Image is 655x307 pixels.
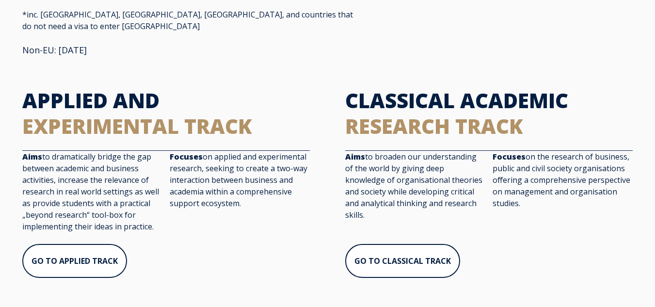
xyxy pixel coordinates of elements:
h2: APPLIED AND [22,88,310,139]
span: on the research of business, public and civil society organisations offering a comprehensive pers... [493,151,630,209]
strong: Aims [22,151,42,162]
strong: Focuses [170,151,203,162]
span: RESEARCH TRACK [345,112,523,140]
span: *inc. [GEOGRAPHIC_DATA], [GEOGRAPHIC_DATA], [GEOGRAPHIC_DATA], and countries that do not need a v... [22,9,353,32]
span: to broaden our understanding of the world by giving deep knowledge of organisational theories and... [345,151,482,220]
span: Non-EU: [DATE] [22,44,87,56]
h2: CLASSICAL ACADEMIC [345,88,633,139]
span: on applied and experimental research, seeking to create a two-way interaction between business an... [170,151,307,209]
a: GO TO CLASSICAL TRACK [345,244,460,278]
span: EXPERIMENTAL TRACK [22,112,252,140]
strong: Aims [345,151,365,162]
strong: Focuses [493,151,526,162]
a: GO TO APPLIED TRACK [22,244,127,278]
span: to dramatically bridge the gap between academic and business activities, increase the relevance o... [22,151,159,232]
